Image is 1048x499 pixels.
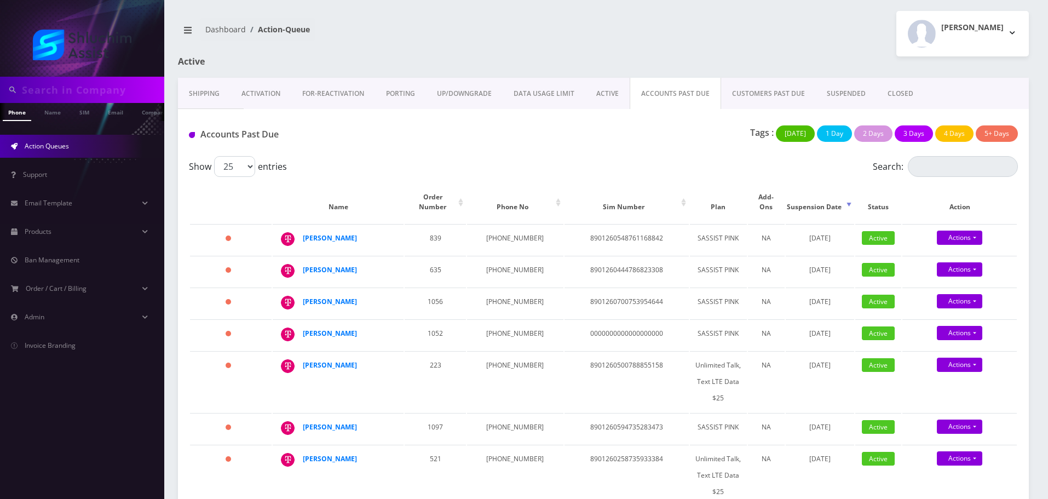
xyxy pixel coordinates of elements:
a: [PERSON_NAME] [303,454,357,463]
td: 8901260548761168842 [565,224,689,255]
th: Sim Number: activate to sort column ascending [565,181,689,223]
div: NA [753,325,779,342]
td: 839 [405,224,466,255]
div: NA [753,357,779,374]
a: Actions [937,294,982,308]
a: Shipping [178,78,231,110]
span: Active [862,420,895,434]
a: ACTIVE [585,78,630,110]
td: [PHONE_NUMBER] [467,288,563,318]
a: Actions [937,451,982,466]
button: 1 Day [817,125,852,142]
th: Order Number: activate to sort column ascending [405,181,466,223]
button: [PERSON_NAME] [896,11,1029,56]
button: 2 Days [854,125,892,142]
td: [DATE] [786,319,854,350]
td: 635 [405,256,466,286]
button: 3 Days [895,125,933,142]
td: SASSIST PINK [690,256,747,286]
span: Email Template [25,198,72,208]
th: Suspension Date [786,181,854,223]
img: Accounts Past Due [189,132,195,138]
td: 8901260444786823308 [565,256,689,286]
a: [PERSON_NAME] [303,297,357,306]
td: Unlimited Talk, Text LTE Data $25 [690,351,747,412]
td: [DATE] [786,224,854,255]
td: 1097 [405,413,466,444]
h1: Accounts Past Due [189,129,454,140]
a: [PERSON_NAME] [303,422,357,432]
span: Active [862,358,895,372]
td: SASSIST PINK [690,288,747,318]
a: Actions [937,358,982,372]
td: 1056 [405,288,466,318]
span: Active [862,326,895,340]
a: FOR-REActivation [291,78,375,110]
a: Email [102,103,129,120]
a: SIM [74,103,95,120]
a: Actions [937,231,982,245]
a: [PERSON_NAME] [303,360,357,370]
div: NA [753,419,779,435]
button: [DATE] [776,125,815,142]
label: Search: [873,156,1018,177]
a: Phone [3,103,31,121]
a: [PERSON_NAME] [303,329,357,338]
a: [PERSON_NAME] [303,265,357,274]
span: Active [862,295,895,308]
div: NA [753,294,779,310]
input: Search in Company [22,79,162,100]
input: Search: [908,156,1018,177]
span: Invoice Branding [25,341,76,350]
nav: breadcrumb [178,18,595,49]
a: CLOSED [877,78,924,110]
li: Action-Queue [246,24,310,35]
img: Shluchim Assist [33,30,131,60]
button: 4 Days [935,125,974,142]
a: [PERSON_NAME] [303,233,357,243]
a: SUSPENDED [816,78,877,110]
td: [PHONE_NUMBER] [467,224,563,255]
td: [PHONE_NUMBER] [467,319,563,350]
button: 5+ Days [976,125,1018,142]
td: [DATE] [786,351,854,412]
a: PORTING [375,78,426,110]
th: Add-Ons [748,181,785,223]
td: [DATE] [786,256,854,286]
label: Show entries [189,156,287,177]
td: SASSIST PINK [690,319,747,350]
h2: [PERSON_NAME] [941,23,1004,32]
p: Tags : [750,126,774,139]
a: Company [136,103,173,120]
td: 8901260594735283473 [565,413,689,444]
a: Activation [231,78,291,110]
td: SASSIST PINK [690,413,747,444]
a: DATA USAGE LIMIT [503,78,585,110]
span: Action Queues [25,141,69,151]
th: Action [902,181,1017,223]
th: Name [273,181,404,223]
th: Plan [690,181,747,223]
a: CUSTOMERS PAST DUE [721,78,816,110]
th: Status [855,181,901,223]
div: NA [753,451,779,467]
div: NA [753,262,779,278]
h1: Active [178,56,451,67]
td: 223 [405,351,466,412]
td: [PHONE_NUMBER] [467,351,563,412]
a: ACCOUNTS PAST DUE [630,78,721,110]
a: Name [39,103,66,120]
a: Dashboard [205,24,246,35]
div: NA [753,230,779,246]
td: 0000000000000000000 [565,319,689,350]
span: Active [862,231,895,245]
td: [PHONE_NUMBER] [467,413,563,444]
td: [DATE] [786,288,854,318]
span: Active [862,452,895,466]
td: 8901260500788855158 [565,351,689,412]
td: [DATE] [786,413,854,444]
